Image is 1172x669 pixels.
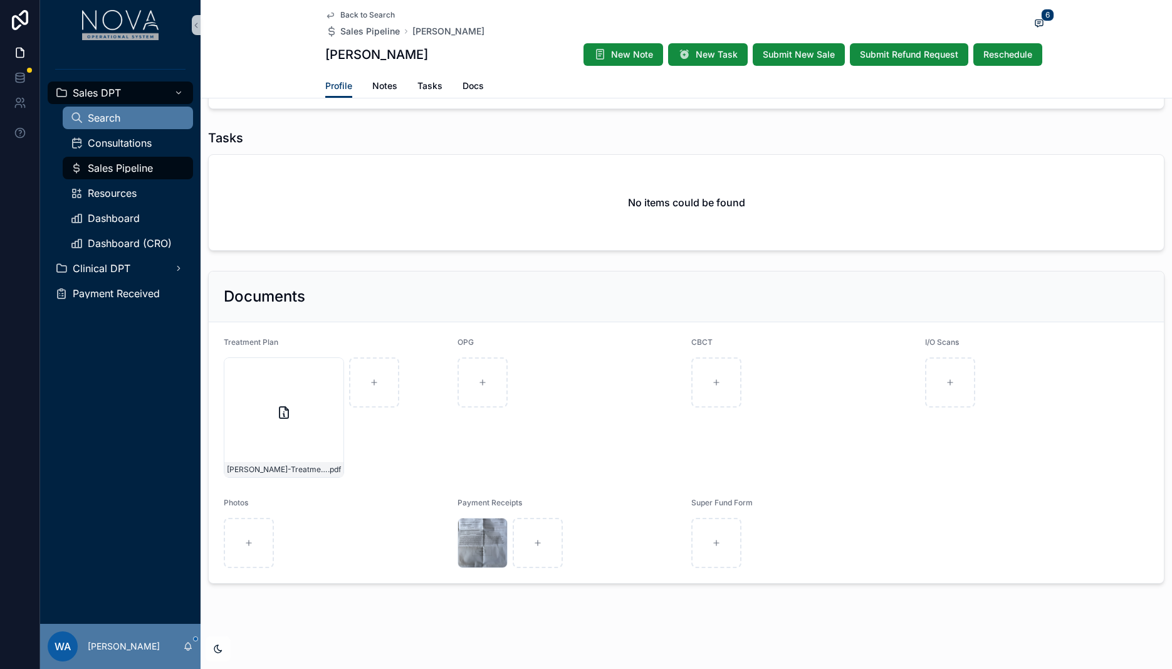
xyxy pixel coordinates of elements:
[88,188,137,198] span: Resources
[850,43,968,66] button: Submit Refund Request
[340,10,395,20] span: Back to Search
[412,25,484,38] a: [PERSON_NAME]
[1041,9,1054,21] span: 6
[48,282,193,305] a: Payment Received
[63,182,193,204] a: Resources
[372,80,397,92] span: Notes
[691,498,753,507] span: Super Fund Form
[463,80,484,92] span: Docs
[925,337,959,347] span: I/O Scans
[611,48,653,61] span: New Note
[463,75,484,100] a: Docs
[983,48,1032,61] span: Reschedule
[40,50,201,321] div: scrollable content
[583,43,663,66] button: New Note
[372,75,397,100] a: Notes
[82,10,159,40] img: App logo
[88,213,140,223] span: Dashboard
[73,288,160,298] span: Payment Received
[325,80,352,92] span: Profile
[48,257,193,280] a: Clinical DPT
[48,82,193,104] a: Sales DPT
[88,238,172,248] span: Dashboard (CRO)
[325,25,400,38] a: Sales Pipeline
[763,48,835,61] span: Submit New Sale
[417,80,442,92] span: Tasks
[973,43,1042,66] button: Reschedule
[88,138,152,148] span: Consultations
[88,640,160,653] p: [PERSON_NAME]
[224,287,305,307] h2: Documents
[340,25,400,38] span: Sales Pipeline
[88,113,120,123] span: Search
[63,132,193,154] a: Consultations
[1031,16,1047,32] button: 6
[73,263,130,273] span: Clinical DPT
[860,48,958,61] span: Submit Refund Request
[55,639,71,654] span: WA
[458,498,522,507] span: Payment Receipts
[417,75,442,100] a: Tasks
[73,88,121,98] span: Sales DPT
[328,465,341,475] span: .pdf
[63,207,193,229] a: Dashboard
[691,337,713,347] span: CBCT
[224,498,248,507] span: Photos
[63,107,193,129] a: Search
[325,46,428,63] h1: [PERSON_NAME]
[325,75,352,98] a: Profile
[696,48,738,61] span: New Task
[224,337,278,347] span: Treatment Plan
[753,43,845,66] button: Submit New Sale
[63,232,193,255] a: Dashboard (CRO)
[458,337,474,347] span: OPG
[628,195,745,210] h2: No items could be found
[325,10,395,20] a: Back to Search
[208,129,243,147] h1: Tasks
[88,163,153,173] span: Sales Pipeline
[227,465,328,475] span: [PERSON_NAME]-Treatment-plan
[668,43,748,66] button: New Task
[63,157,193,179] a: Sales Pipeline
